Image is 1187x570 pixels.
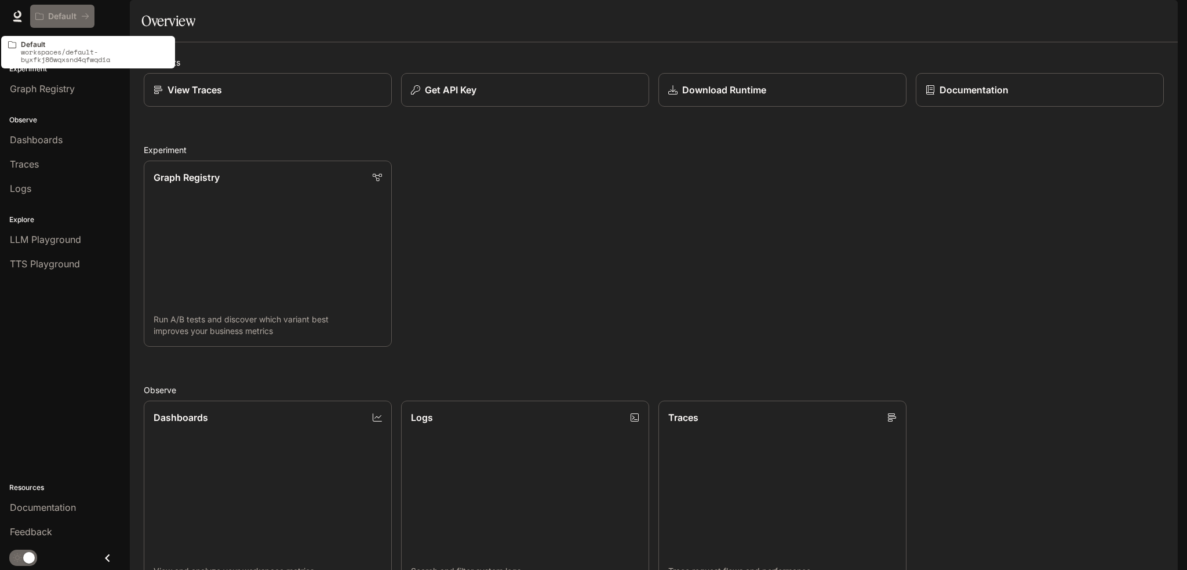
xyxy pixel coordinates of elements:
[144,56,1164,68] h2: Shortcuts
[21,48,168,63] p: workspaces/default-byxfkj86wqxsnd4qfwqdia
[21,41,168,48] p: Default
[154,314,382,337] p: Run A/B tests and discover which variant best improves your business metrics
[30,5,94,28] button: All workspaces
[658,73,906,107] a: Download Runtime
[168,83,222,97] p: View Traces
[144,384,1164,396] h2: Observe
[144,73,392,107] a: View Traces
[940,83,1008,97] p: Documentation
[154,411,208,424] p: Dashboards
[401,73,649,107] button: Get API Key
[425,83,476,97] p: Get API Key
[916,73,1164,107] a: Documentation
[668,411,698,424] p: Traces
[144,144,1164,156] h2: Experiment
[144,161,392,347] a: Graph RegistryRun A/B tests and discover which variant best improves your business metrics
[48,12,77,21] p: Default
[411,411,433,424] p: Logs
[154,170,220,184] p: Graph Registry
[141,9,195,32] h1: Overview
[682,83,766,97] p: Download Runtime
